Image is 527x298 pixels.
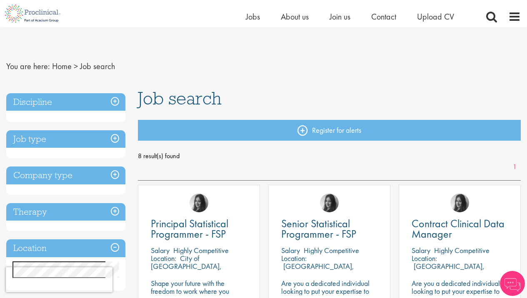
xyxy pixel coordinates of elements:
img: Heidi Hennigan [450,194,469,212]
img: Chatbot [500,271,525,296]
img: Heidi Hennigan [190,194,208,212]
span: Contract Clinical Data Manager [412,216,505,241]
h3: Job type [6,130,125,148]
h3: Discipline [6,93,125,111]
a: Contact [371,11,396,22]
a: 1 [509,162,521,172]
span: Job search [80,61,115,72]
span: Senior Statistical Programmer - FSP [281,216,356,241]
h3: Location [6,239,125,257]
a: Contract Clinical Data Manager [412,219,508,239]
span: Principal Statistical Programmer - FSP [151,216,228,241]
p: [GEOGRAPHIC_DATA], [GEOGRAPHIC_DATA] [281,261,354,279]
a: Register for alerts [138,120,521,141]
a: Jobs [246,11,260,22]
a: breadcrumb link [52,61,72,72]
span: Location: [151,253,176,263]
a: Senior Statistical Programmer - FSP [281,219,377,239]
span: Salary [412,246,430,255]
a: Join us [330,11,350,22]
span: Location: [412,253,437,263]
img: Heidi Hennigan [320,194,339,212]
p: [GEOGRAPHIC_DATA], [GEOGRAPHIC_DATA] [412,261,485,279]
span: > [74,61,78,72]
a: About us [281,11,309,22]
h3: Therapy [6,203,125,221]
a: Principal Statistical Programmer - FSP [151,219,247,239]
span: 8 result(s) found [138,150,521,162]
p: City of [GEOGRAPHIC_DATA], [GEOGRAPHIC_DATA] [151,253,222,279]
span: Job search [138,87,222,109]
h3: Company type [6,166,125,184]
span: Salary [281,246,300,255]
span: Salary [151,246,170,255]
span: - [9,113,12,126]
iframe: reCAPTCHA [6,267,112,292]
p: Highly Competitive [304,246,359,255]
span: You are here: [6,61,50,72]
span: Location: [281,253,307,263]
p: Highly Competitive [173,246,229,255]
a: Upload CV [417,11,454,22]
p: Highly Competitive [434,246,490,255]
